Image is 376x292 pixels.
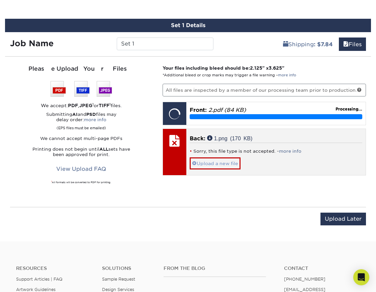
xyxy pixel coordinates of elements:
[10,181,153,184] div: All formats will be converted to PDF for printing.
[339,38,366,51] a: Files
[284,266,360,271] a: Contact
[84,117,106,122] a: more info
[51,180,52,182] sup: 1
[51,81,112,97] img: We accept: PSD, TIFF, or JPEG (JPG)
[10,102,153,109] div: We accept: , or files.
[278,73,296,77] a: more info
[16,266,92,271] h4: Resources
[190,107,207,113] span: Front:
[10,136,153,141] p: We cannot accept multi-page PDFs
[163,65,284,71] strong: Your files including bleed should be: " x "
[283,41,288,48] span: shipping
[190,135,205,142] span: Back:
[99,103,109,108] strong: TIFF
[10,39,54,48] strong: Job Name
[320,213,366,225] input: Upload Later
[279,149,301,154] a: more info
[190,157,241,169] a: Upload a new file
[52,163,110,175] a: View Upload FAQ
[102,287,134,292] a: Design Services
[207,135,253,141] a: 1.png (170 KB)
[68,103,78,108] strong: PDF
[99,147,108,152] strong: ALL
[86,112,96,117] strong: PSD
[102,277,135,282] a: Sample Request
[279,38,337,51] a: Shipping: $7.84
[164,266,266,271] h4: From the Blog
[190,148,362,154] li: Sorry, this file type is not accepted. -
[102,266,154,271] h4: Solutions
[343,41,349,48] span: files
[10,147,153,157] p: Printing does not begin until sets have been approved for print.
[163,84,366,96] p: All files are inspected by a member of our processing team prior to production.
[208,107,246,113] em: 2.pdf (84 KB)
[92,102,94,106] sup: 1
[10,65,153,73] div: Please Upload Your Files
[353,269,369,285] div: Open Intercom Messenger
[269,65,282,71] span: 3.625
[5,19,371,32] div: Set 1 Details
[163,73,296,77] small: *Additional bleed or crop marks may trigger a file warning –
[10,112,153,131] p: Submitting and files may delay order:
[57,123,106,131] small: (EPS files must be emailed)
[79,103,92,108] strong: JPEG
[250,65,262,71] span: 2.125
[72,112,78,117] strong: AI
[284,277,325,282] a: [PHONE_NUMBER]
[117,38,213,50] input: Enter a job name
[314,41,333,48] b: : $7.84
[109,102,111,106] sup: 1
